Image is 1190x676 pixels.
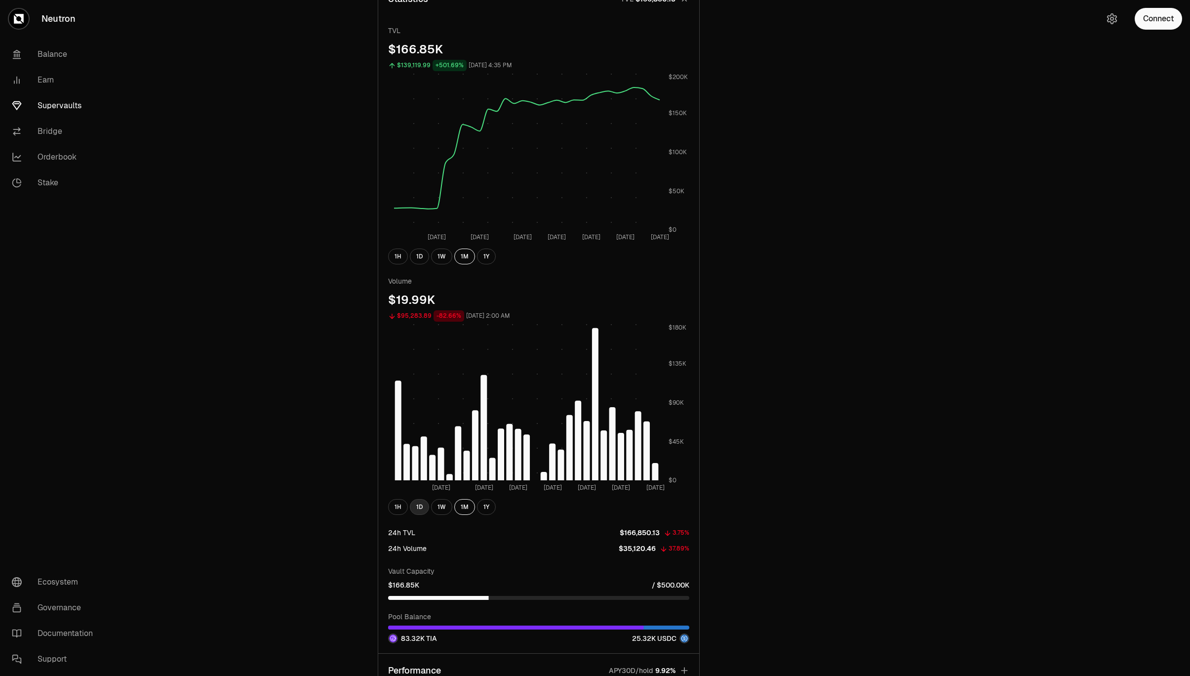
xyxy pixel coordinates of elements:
[410,249,429,264] button: 1D
[544,484,562,492] tspan: [DATE]
[433,60,467,71] div: +501.69%
[669,543,689,554] div: 37.89%
[4,621,107,646] a: Documentation
[388,634,437,643] div: 83.32K TIA
[388,249,408,264] button: 1H
[4,67,107,93] a: Earn
[669,324,686,332] tspan: $180K
[454,499,475,515] button: 1M
[466,310,510,322] div: [DATE] 2:00 AM
[1135,8,1182,30] button: Connect
[509,484,527,492] tspan: [DATE]
[388,566,689,576] p: Vault Capacity
[669,360,686,368] tspan: $135K
[388,612,689,622] p: Pool Balance
[477,499,496,515] button: 1Y
[669,226,676,234] tspan: $0
[669,476,676,484] tspan: $0
[4,93,107,119] a: Supervaults
[620,528,660,538] p: $166,850.13
[669,399,684,407] tspan: $90K
[428,233,446,241] tspan: [DATE]
[619,544,656,553] p: $35,120.46
[514,233,532,241] tspan: [DATE]
[397,60,431,71] div: $139,119.99
[609,666,653,676] p: APY30D/hold
[4,119,107,144] a: Bridge
[632,634,689,643] div: 25.32K USDC
[669,148,687,156] tspan: $100K
[578,484,596,492] tspan: [DATE]
[655,666,675,676] span: 9.92%
[669,73,688,81] tspan: $200K
[434,310,464,322] div: -82.66%
[378,16,699,653] div: StatisticsTVL$166,850.13
[388,26,689,36] p: TVL
[388,499,408,515] button: 1H
[548,233,566,241] tspan: [DATE]
[432,484,450,492] tspan: [DATE]
[431,499,452,515] button: 1W
[389,634,397,642] img: TIA Logo
[4,144,107,170] a: Orderbook
[388,544,427,553] div: 24h Volume
[582,233,600,241] tspan: [DATE]
[673,527,689,539] div: 3.75%
[475,484,493,492] tspan: [DATE]
[388,42,689,57] div: $166.85K
[388,528,415,538] div: 24h TVL
[612,484,630,492] tspan: [DATE]
[4,595,107,621] a: Governance
[388,580,419,590] p: $166.85K
[410,499,429,515] button: 1D
[680,634,688,642] img: USDC Logo
[469,60,512,71] div: [DATE] 4:35 PM
[646,484,665,492] tspan: [DATE]
[454,249,475,264] button: 1M
[4,646,107,672] a: Support
[651,233,669,241] tspan: [DATE]
[477,249,496,264] button: 1Y
[388,292,689,308] div: $19.99K
[669,187,684,195] tspan: $50K
[4,170,107,196] a: Stake
[669,109,687,117] tspan: $150K
[471,233,489,241] tspan: [DATE]
[388,276,689,286] p: Volume
[4,42,107,67] a: Balance
[397,310,432,322] div: $95,283.89
[431,249,452,264] button: 1W
[4,569,107,595] a: Ecosystem
[669,438,684,446] tspan: $45K
[652,580,689,590] p: / $500.00K
[616,233,635,241] tspan: [DATE]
